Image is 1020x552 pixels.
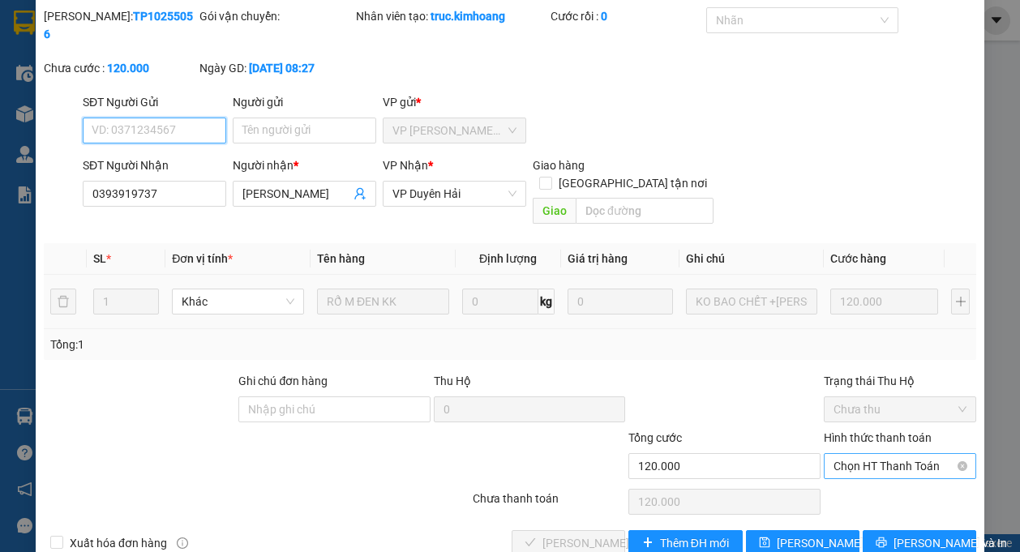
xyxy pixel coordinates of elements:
[6,54,237,70] p: NHẬN:
[6,72,185,88] span: 0987971179 -
[50,289,76,315] button: delete
[876,537,887,550] span: printer
[660,534,729,552] span: Thêm ĐH mới
[33,32,158,47] span: VP [PERSON_NAME] -
[50,336,395,353] div: Tổng: 1
[238,374,328,387] label: Ghi chú đơn hàng
[552,174,714,192] span: [GEOGRAPHIC_DATA] tận nơi
[479,252,537,265] span: Định lượng
[233,93,376,111] div: Người gửi
[6,90,112,105] span: GIAO:
[233,156,376,174] div: Người nhận
[87,72,185,88] span: [PERSON_NAME]
[317,289,449,315] input: VD: Bàn, Ghế
[551,7,703,25] div: Cước rồi :
[383,159,428,172] span: VP Nhận
[533,198,576,224] span: Giao
[392,118,516,143] span: VP Trần Phú (Hàng)
[568,289,673,315] input: 0
[182,289,294,314] span: Khác
[824,431,932,444] label: Hình thức thanh toán
[356,7,547,25] div: Nhân viên tạo:
[238,396,430,422] input: Ghi chú đơn hàng
[601,10,607,23] b: 0
[538,289,555,315] span: kg
[431,10,505,23] b: truc.kimhoang
[6,32,237,47] p: GỬI:
[679,243,825,275] th: Ghi chú
[824,372,976,390] div: Trạng thái Thu Hộ
[354,187,366,200] span: user-add
[894,534,1007,552] span: [PERSON_NAME] và In
[107,62,149,75] b: 120.000
[434,374,471,387] span: Thu Hộ
[533,159,585,172] span: Giao hàng
[686,289,818,315] input: Ghi Chú
[199,59,352,77] div: Ngày GD:
[834,397,966,421] span: Chưa thu
[249,62,315,75] b: [DATE] 08:27
[834,454,966,478] span: Chọn HT Thanh Toán
[199,7,352,25] div: Gói vận chuyển:
[951,289,970,315] button: plus
[83,156,226,174] div: SĐT Người Nhận
[576,198,714,224] input: Dọc đường
[45,54,157,70] span: VP Trà Vinh (Hàng)
[759,537,770,550] span: save
[830,252,886,265] span: Cước hàng
[44,7,196,43] div: [PERSON_NAME]:
[5,112,68,130] span: Cước rồi:
[83,93,226,111] div: SĐT Người Gửi
[471,490,627,518] div: Chưa thanh toán
[830,289,938,315] input: 0
[42,90,112,105] span: KO BAO HƯ
[44,59,196,77] div: Chưa cước :
[317,252,365,265] span: Tên hàng
[383,93,526,111] div: VP gửi
[568,252,628,265] span: Giá trị hàng
[628,431,682,444] span: Tổng cước
[72,112,121,130] span: 40.000
[63,534,174,552] span: Xuất hóa đơn hàng
[172,252,233,265] span: Đơn vị tính
[177,537,188,549] span: info-circle
[642,537,654,550] span: plus
[392,182,516,206] span: VP Duyên Hải
[958,461,967,471] span: close-circle
[777,534,906,552] span: [PERSON_NAME] thay đổi
[93,252,106,265] span: SL
[54,9,188,24] strong: BIÊN NHẬN GỬI HÀNG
